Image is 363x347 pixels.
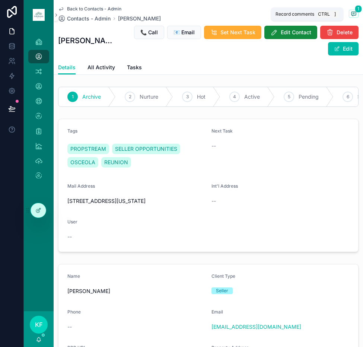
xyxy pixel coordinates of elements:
[58,35,114,46] h1: [PERSON_NAME]
[347,94,349,100] span: 6
[320,26,359,39] button: Delete
[67,273,80,279] span: Name
[35,320,42,329] span: KF
[118,15,161,22] a: [PERSON_NAME]
[101,157,131,168] a: REUNION
[299,93,319,101] span: Pending
[67,219,77,225] span: User
[276,11,314,17] span: Record comments
[211,273,235,279] span: Client Type
[233,94,236,100] span: 4
[67,323,72,331] span: --
[167,26,201,39] button: 📧 Email
[186,94,189,100] span: 3
[67,197,206,205] span: [STREET_ADDRESS][US_STATE]
[67,183,95,189] span: Mail Address
[24,30,54,192] div: scrollable content
[211,197,216,205] span: --
[197,93,206,101] span: Hot
[134,26,164,39] button: 📞 Call
[58,15,111,22] a: Contacts - Admin
[337,29,353,36] span: Delete
[104,159,128,166] span: REUNION
[87,64,115,71] span: All Activity
[317,10,331,18] span: Ctrl
[72,94,74,100] span: 1
[140,93,158,101] span: Nurture
[211,183,238,189] span: Int'l Address
[328,42,359,55] button: Edit
[70,159,95,166] span: OSCEOLA
[349,10,359,19] button: 1
[211,142,216,150] span: --
[211,323,301,331] a: [EMAIL_ADDRESS][DOMAIN_NAME]
[211,309,223,315] span: Email
[288,94,290,100] span: 5
[220,29,255,36] span: Set Next Task
[204,26,261,39] button: Set Next Task
[70,145,106,153] span: PROPSTREAM
[67,6,121,12] span: Back to Contacts - Admin
[211,128,233,134] span: Next Task
[216,287,228,294] div: Seller
[112,144,180,154] a: SELLER OPPORTUNITIES
[355,5,362,13] span: 1
[129,94,131,100] span: 2
[67,15,111,22] span: Contacts - Admin
[67,233,72,241] span: --
[67,128,77,134] span: Tags
[67,144,109,154] a: PROPSTREAM
[173,29,195,36] span: 📧 Email
[127,61,142,76] a: Tasks
[281,29,311,36] span: Edit Contact
[33,9,45,21] img: App logo
[244,93,260,101] span: Active
[140,29,158,36] span: 📞 Call
[87,61,115,76] a: All Activity
[58,61,76,75] a: Details
[127,64,142,71] span: Tasks
[67,309,81,315] span: Phone
[115,145,177,153] span: SELLER OPPORTUNITIES
[332,11,338,17] span: ]
[264,26,317,39] button: Edit Contact
[67,287,206,295] span: [PERSON_NAME]
[58,6,121,12] a: Back to Contacts - Admin
[82,93,101,101] span: Archive
[67,157,98,168] a: OSCEOLA
[58,64,76,71] span: Details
